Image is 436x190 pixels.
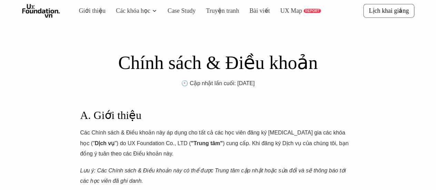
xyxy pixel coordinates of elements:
[80,52,356,74] h1: Chính sách & Điều khoản
[80,128,356,159] p: Các Chính sách & Điều khoản này áp dụng cho tất cả các học viên đăng ký [MEDICAL_DATA] gia các kh...
[112,141,132,147] strong: Dịch vụ
[80,78,356,89] p: 🕙 Cập nhật lần cuối: [DATE]
[165,7,192,15] a: Case Study
[79,7,104,15] a: Giới thiệu
[298,9,313,13] a: REPORT
[299,9,312,13] p: REPORT
[202,7,235,15] a: Truyện tranh
[371,7,409,15] p: Lịch khai giảng
[80,168,356,185] em: Lưu ý: Các Chính sách & Điều khoản này có thể được Trung tâm cập nhật hoặc sửa đổi và sẽ thông bá...
[80,108,356,123] h3: A. Giới thiệu
[274,7,296,15] a: UX Map
[114,7,148,15] a: Các khóa học
[214,141,246,147] strong: "Trung tâm"
[365,4,414,18] a: Lịch khai giảng
[246,7,264,15] a: Bài viết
